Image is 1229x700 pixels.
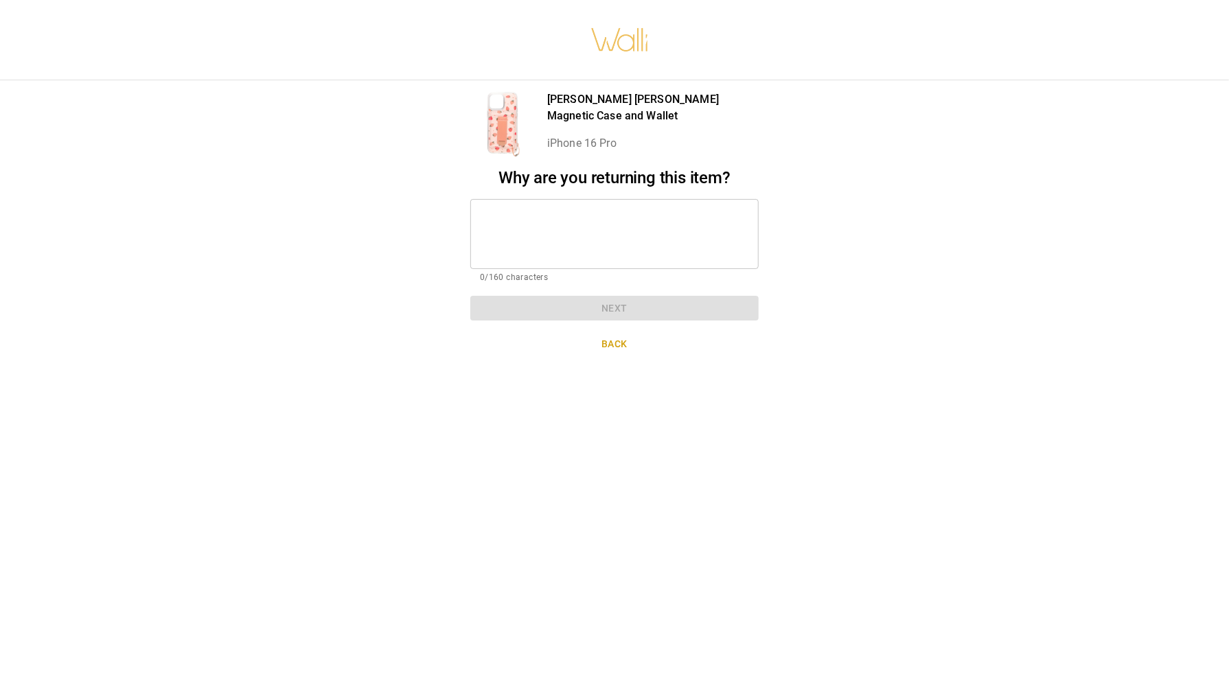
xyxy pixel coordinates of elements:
p: iPhone 16 Pro [547,135,759,152]
img: walli-inc.myshopify.com [590,10,650,69]
p: [PERSON_NAME] [PERSON_NAME] Magnetic Case and Wallet [547,91,759,124]
p: 0/160 characters [480,271,749,285]
h2: Why are you returning this item? [470,168,759,188]
button: Back [470,331,759,357]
